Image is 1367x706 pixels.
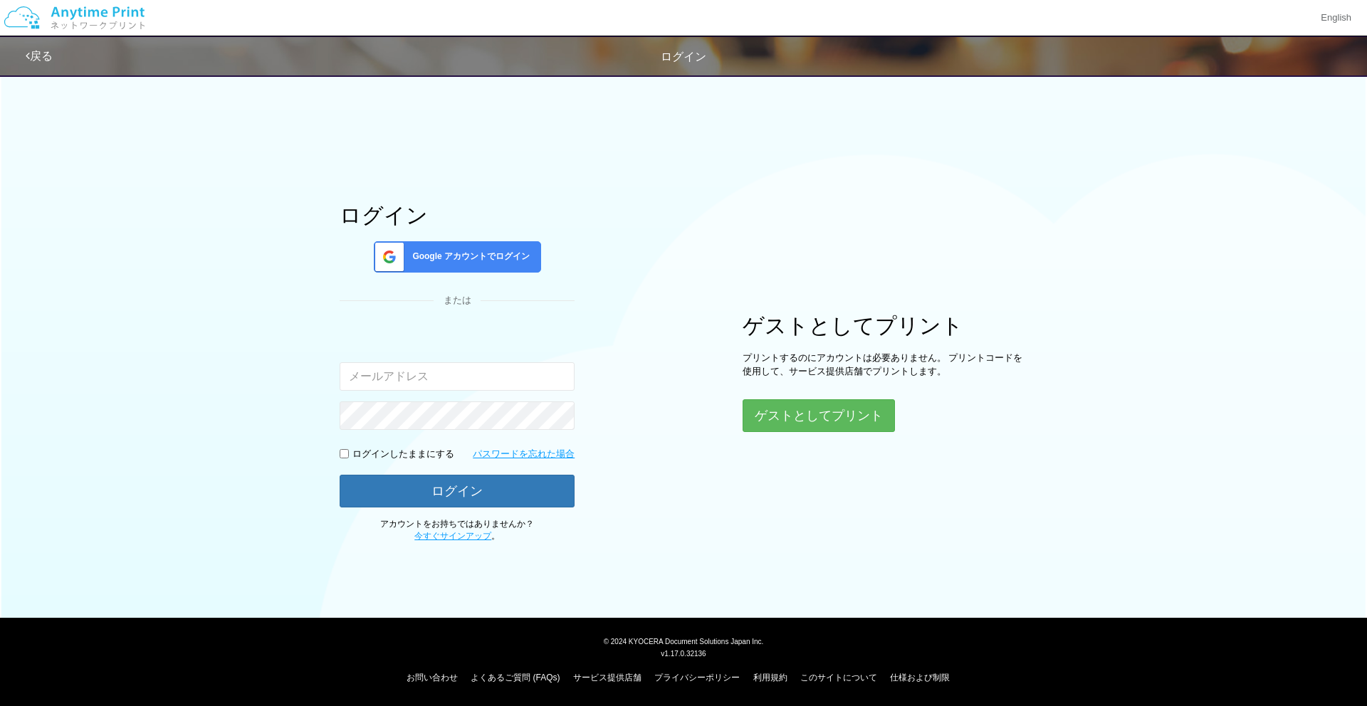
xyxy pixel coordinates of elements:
[340,362,575,391] input: メールアドレス
[414,531,500,541] span: 。
[352,448,454,461] p: ログインしたままにする
[414,531,491,541] a: 今すぐサインアップ
[604,636,764,646] span: © 2024 KYOCERA Document Solutions Japan Inc.
[800,673,877,683] a: このサイトについて
[743,399,895,432] button: ゲストとしてプリント
[340,518,575,542] p: アカウントをお持ちではありませんか？
[654,673,740,683] a: プライバシーポリシー
[743,352,1027,378] p: プリントするのにアカウントは必要ありません。 プリントコードを使用して、サービス提供店舗でプリントします。
[573,673,641,683] a: サービス提供店舗
[743,314,1027,337] h1: ゲストとしてプリント
[661,51,706,63] span: ログイン
[473,448,575,461] a: パスワードを忘れた場合
[340,294,575,307] div: または
[340,475,575,507] button: ログイン
[471,673,560,683] a: よくあるご質問 (FAQs)
[890,673,950,683] a: 仕様および制限
[407,251,530,263] span: Google アカウントでログイン
[26,50,53,62] a: 戻る
[661,649,706,658] span: v1.17.0.32136
[340,204,575,227] h1: ログイン
[753,673,787,683] a: 利用規約
[407,673,458,683] a: お問い合わせ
